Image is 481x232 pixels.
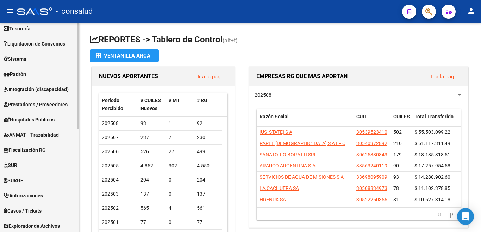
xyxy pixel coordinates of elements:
[412,109,461,132] datatable-header-cell: Total Transferido
[192,70,227,83] button: Ir a la pág.
[4,116,55,124] span: Hospitales Públicos
[414,129,450,135] span: $ 55.503.099,22
[4,25,31,32] span: Tesorería
[431,73,455,80] a: Ir a la pág.
[140,119,163,127] div: 93
[425,70,461,83] button: Ir a la pág.
[356,114,367,119] span: CUIT
[102,120,119,126] span: 202508
[414,141,450,146] span: $ 51.117.311,49
[140,148,163,156] div: 526
[99,93,138,116] datatable-header-cell: Período Percibido
[4,55,26,63] span: Sistema
[356,197,387,202] span: 30522250356
[260,197,286,202] span: HREÑUK SA
[140,133,163,142] div: 237
[260,163,316,168] span: ARAUCO ARGENTINA S.A
[197,97,207,103] span: # RG
[197,162,219,170] div: 4.550
[102,191,119,197] span: 202503
[256,73,348,79] span: EMPRESAS RG QUE MAS APORTAN
[260,174,344,180] span: SERVICIOS DE AGUA DE MISIONES S A
[169,218,191,226] div: 0
[393,197,399,202] span: 81
[4,161,17,169] span: SUR
[140,97,161,111] span: # CUILES Nuevos
[140,190,163,198] div: 137
[194,93,222,116] datatable-header-cell: # RG
[6,7,14,15] mat-icon: menu
[393,114,410,119] span: CUILES
[4,222,60,230] span: Explorador de Archivos
[169,133,191,142] div: 7
[257,109,354,132] datatable-header-cell: Razón Social
[457,208,474,225] div: Open Intercom Messenger
[169,119,191,127] div: 1
[467,7,475,15] mat-icon: person
[102,219,119,225] span: 202501
[356,152,387,157] span: 30625380843
[414,163,450,168] span: $ 17.257.954,58
[414,152,450,157] span: $ 18.185.318,51
[414,114,454,119] span: Total Transferido
[197,190,219,198] div: 137
[197,133,219,142] div: 230
[260,152,317,157] span: SANATORIO BORATTI SRL
[414,174,450,180] span: $ 14.280.902,60
[4,70,26,78] span: Padrón
[90,49,159,62] button: Ventanilla ARCA
[260,129,292,135] span: [US_STATE] S A
[393,129,402,135] span: 502
[197,119,219,127] div: 92
[446,210,456,218] a: go to next page
[393,185,399,191] span: 78
[169,148,191,156] div: 27
[197,176,219,184] div: 204
[4,177,23,184] span: SURGE
[4,40,65,48] span: Liquidación de Convenios
[140,204,163,212] div: 565
[4,207,42,215] span: Casos / Tickets
[102,177,119,183] span: 202504
[169,162,191,170] div: 302
[414,185,450,191] span: $ 11.102.378,85
[96,49,153,62] div: Ventanilla ARCA
[391,109,412,132] datatable-header-cell: CUILES
[102,163,119,168] span: 202505
[197,204,219,212] div: 561
[414,197,450,202] span: $ 10.627.314,18
[140,162,163,170] div: 4.852
[102,205,119,211] span: 202502
[4,192,43,200] span: Autorizaciones
[354,109,391,132] datatable-header-cell: CUIT
[90,34,470,46] h1: REPORTES -> Tablero de Control
[99,73,158,79] span: NUEVOS APORTANTES
[356,163,387,168] span: 33563240119
[169,204,191,212] div: 4
[102,97,123,111] span: Período Percibido
[140,176,163,184] div: 204
[255,92,271,98] span: 202508
[169,176,191,184] div: 0
[435,210,444,218] a: go to previous page
[4,131,59,139] span: ANMAT - Trazabilidad
[260,141,345,146] span: PAPEL [DEMOGRAPHIC_DATA] S A I F C
[260,114,289,119] span: Razón Social
[102,149,119,154] span: 202506
[166,93,194,116] datatable-header-cell: # MT
[260,185,299,191] span: LA CACHUERA SA
[169,97,180,103] span: # MT
[138,93,166,116] datatable-header-cell: # CUILES Nuevos
[197,148,219,156] div: 499
[56,4,93,19] span: - consalud
[4,146,46,154] span: Fiscalización RG
[4,85,69,93] span: Integración (discapacidad)
[393,174,399,180] span: 93
[4,101,68,108] span: Prestadores / Proveedores
[169,190,191,198] div: 0
[356,141,387,146] span: 30540372892
[393,152,402,157] span: 179
[356,129,387,135] span: 30539523410
[356,174,387,180] span: 33698095909
[356,185,387,191] span: 30508834973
